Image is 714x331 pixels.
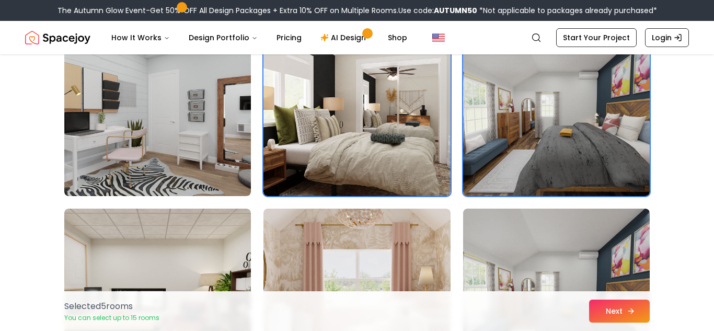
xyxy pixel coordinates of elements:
[379,27,416,48] a: Shop
[64,300,159,313] p: Selected 5 room s
[180,27,266,48] button: Design Portfolio
[432,31,445,44] img: United States
[64,29,251,196] img: Room room-7
[398,5,477,16] span: Use code:
[268,27,310,48] a: Pricing
[103,27,178,48] button: How It Works
[25,21,689,54] nav: Global
[463,29,650,196] img: Room room-9
[57,5,657,16] div: The Autumn Glow Event-Get 50% OFF All Design Packages + Extra 10% OFF on Multiple Rooms.
[64,314,159,322] p: You can select up to 15 rooms
[434,5,477,16] b: AUTUMN50
[477,5,657,16] span: *Not applicable to packages already purchased*
[263,29,450,196] img: Room room-8
[556,28,637,47] a: Start Your Project
[589,300,650,323] button: Next
[25,27,90,48] a: Spacejoy
[25,27,90,48] img: Spacejoy Logo
[645,28,689,47] a: Login
[312,27,377,48] a: AI Design
[103,27,416,48] nav: Main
